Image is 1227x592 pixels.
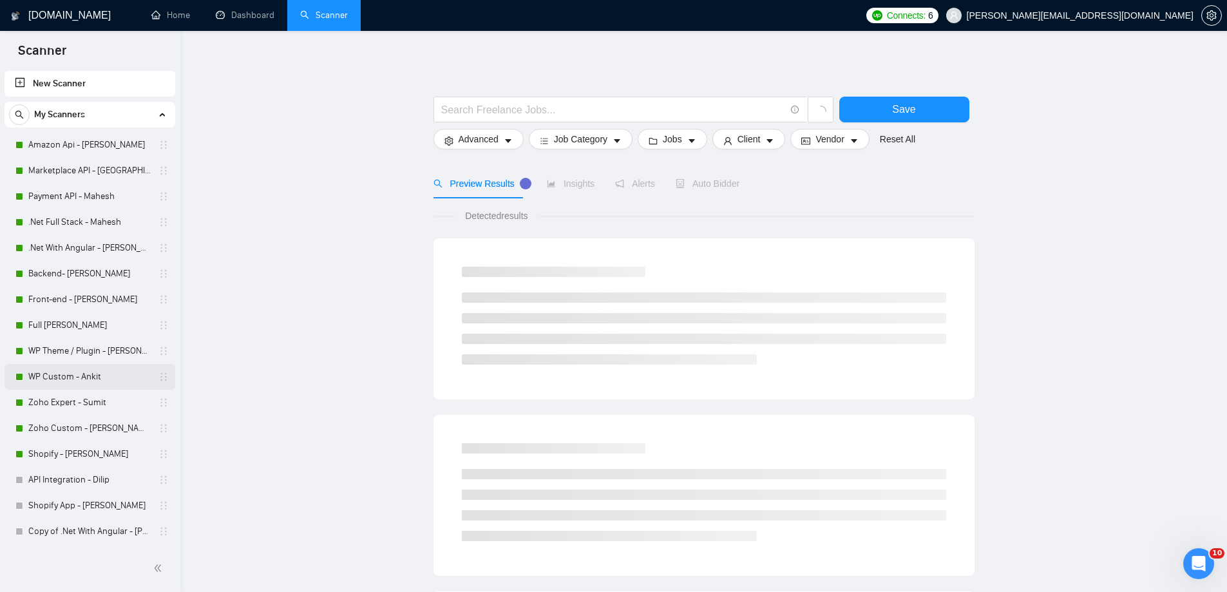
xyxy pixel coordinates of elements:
[158,320,169,330] span: holder
[737,132,761,146] span: Client
[547,179,556,188] span: area-chart
[433,178,526,189] span: Preview Results
[444,136,453,146] span: setting
[216,10,274,21] a: dashboardDashboard
[28,261,151,287] a: Backend- [PERSON_NAME]
[158,526,169,537] span: holder
[158,397,169,408] span: holder
[28,364,151,390] a: WP Custom - Ankit
[547,178,594,189] span: Insights
[28,390,151,415] a: Zoho Expert - Sumit
[765,136,774,146] span: caret-down
[158,243,169,253] span: holder
[801,136,810,146] span: idcard
[9,104,30,125] button: search
[459,132,499,146] span: Advanced
[300,10,348,21] a: searchScanner
[34,102,85,128] span: My Scanners
[158,294,169,305] span: holder
[158,501,169,511] span: holder
[790,129,869,149] button: idcardVendorcaret-down
[663,132,682,146] span: Jobs
[433,179,442,188] span: search
[872,10,882,21] img: upwork-logo.png
[850,136,859,146] span: caret-down
[649,136,658,146] span: folder
[5,102,175,544] li: My Scanners
[615,178,655,189] span: Alerts
[928,8,933,23] span: 6
[638,129,707,149] button: folderJobscaret-down
[815,106,826,117] span: loading
[1210,548,1224,559] span: 10
[529,129,633,149] button: barsJob Categorycaret-down
[892,101,915,117] span: Save
[441,102,785,118] input: Search Freelance Jobs...
[5,71,175,97] li: New Scanner
[158,372,169,382] span: holder
[28,467,151,493] a: API Integration - Dilip
[11,6,20,26] img: logo
[28,184,151,209] a: Payment API - Mahesh
[28,158,151,184] a: Marketplace API - [GEOGRAPHIC_DATA]
[28,209,151,235] a: .Net Full Stack - Mahesh
[456,209,537,223] span: Detected results
[676,178,739,189] span: Auto Bidder
[28,441,151,467] a: Shopify - [PERSON_NAME]
[554,132,607,146] span: Job Category
[153,562,166,575] span: double-left
[1201,10,1222,21] a: setting
[8,41,77,68] span: Scanner
[158,346,169,356] span: holder
[158,269,169,279] span: holder
[615,179,624,188] span: notification
[158,449,169,459] span: holder
[504,136,513,146] span: caret-down
[1202,10,1221,21] span: setting
[1201,5,1222,26] button: setting
[723,136,732,146] span: user
[28,519,151,544] a: Copy of .Net With Angular - [PERSON_NAME]
[540,136,549,146] span: bars
[791,106,799,114] span: info-circle
[1183,548,1214,579] iframe: Intercom live chat
[839,97,969,122] button: Save
[158,166,169,176] span: holder
[712,129,786,149] button: userClientcaret-down
[433,129,524,149] button: settingAdvancedcaret-down
[676,179,685,188] span: robot
[28,493,151,519] a: Shopify App - [PERSON_NAME]
[158,140,169,150] span: holder
[949,11,958,20] span: user
[887,8,926,23] span: Connects:
[687,136,696,146] span: caret-down
[28,287,151,312] a: Front-end - [PERSON_NAME]
[158,475,169,485] span: holder
[815,132,844,146] span: Vendor
[151,10,190,21] a: homeHome
[28,235,151,261] a: .Net With Angular - [PERSON_NAME]
[10,110,29,119] span: search
[520,178,531,189] div: Tooltip anchor
[28,338,151,364] a: WP Theme / Plugin - [PERSON_NAME]
[158,423,169,434] span: holder
[15,71,165,97] a: New Scanner
[28,132,151,158] a: Amazon Api - [PERSON_NAME]
[28,415,151,441] a: Zoho Custom - [PERSON_NAME]
[158,217,169,227] span: holder
[613,136,622,146] span: caret-down
[880,132,915,146] a: Reset All
[28,312,151,338] a: Full [PERSON_NAME]
[158,191,169,202] span: holder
